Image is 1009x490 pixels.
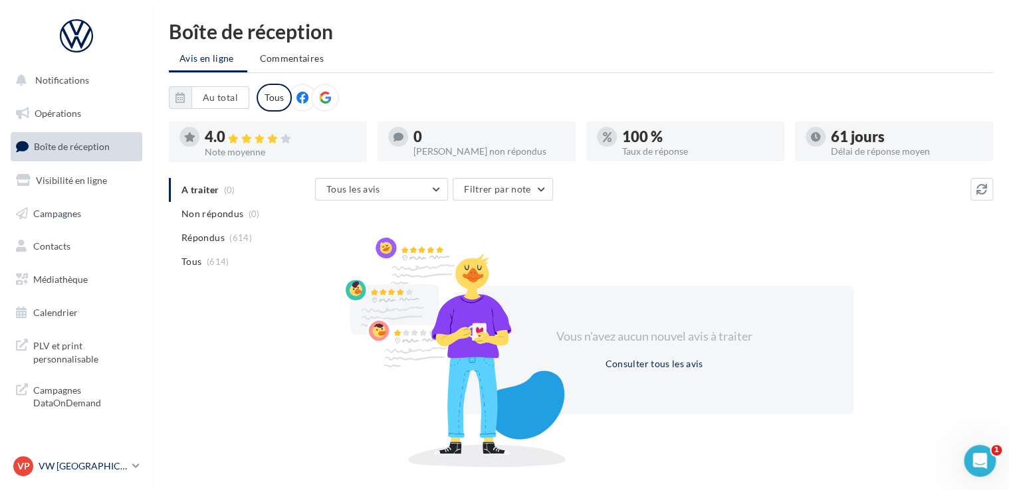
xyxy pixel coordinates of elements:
span: Calendrier [33,307,78,318]
span: Notifications [35,74,89,86]
span: (614) [229,232,252,243]
div: Tous [257,84,292,112]
span: Boîte de réception [34,141,110,152]
span: Commentaires [260,52,324,64]
a: PLV et print personnalisable [8,331,145,370]
button: Tous les avis [315,178,448,201]
a: Campagnes DataOnDemand [8,376,145,415]
div: 100 % [622,129,774,144]
a: Boîte de réception [8,132,145,161]
span: (0) [249,208,260,219]
a: Opérations [8,100,145,127]
div: 4.0 [205,129,356,145]
button: Au total [191,86,249,109]
a: VP VW [GEOGRAPHIC_DATA] 20 [11,453,142,479]
div: Délai de réponse moyen [831,147,982,156]
span: Campagnes DataOnDemand [33,381,137,410]
span: Contacts [33,240,70,252]
span: Répondus [181,231,225,244]
p: VW [GEOGRAPHIC_DATA] 20 [39,459,127,473]
span: Médiathèque [33,274,88,285]
div: Vous n'avez aucun nouvel avis à traiter [540,328,768,345]
div: Boîte de réception [169,21,993,41]
button: Consulter tous les avis [600,356,708,372]
button: Au total [169,86,249,109]
span: Tous [181,255,201,268]
span: Tous les avis [326,183,380,195]
span: (614) [207,256,229,267]
button: Filtrer par note [453,178,553,201]
iframe: Intercom live chat [964,445,996,477]
span: VP [17,459,30,473]
div: Note moyenne [205,147,356,157]
div: 61 jours [831,129,982,144]
span: 1 [991,445,1002,455]
span: Non répondus [181,207,243,220]
span: Visibilité en ligne [36,175,107,186]
a: Campagnes [8,200,145,228]
span: Opérations [35,108,81,119]
button: Notifications [8,66,140,94]
div: [PERSON_NAME] non répondus [413,147,565,156]
a: Calendrier [8,299,145,327]
a: Médiathèque [8,266,145,293]
span: Campagnes [33,207,81,218]
a: Visibilité en ligne [8,167,145,195]
div: 0 [413,129,565,144]
a: Contacts [8,232,145,260]
div: Taux de réponse [622,147,774,156]
span: PLV et print personnalisable [33,337,137,365]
